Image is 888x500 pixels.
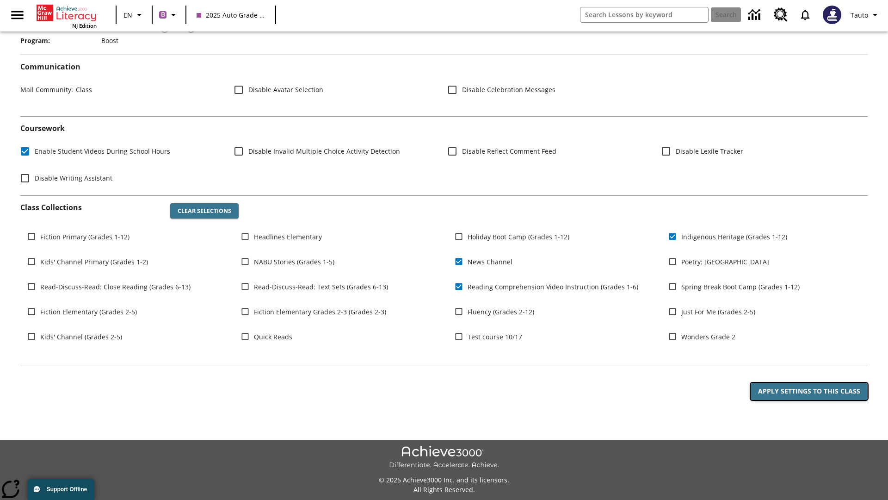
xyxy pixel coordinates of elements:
[35,173,112,183] span: Disable Writing Assistant
[20,196,868,358] div: Class Collections
[681,232,787,242] span: Indigenous Heritage (Grades 1-12)
[462,146,556,156] span: Disable Reflect Comment Feed
[254,232,322,242] span: Headlines Elementary
[389,446,499,469] img: Achieve3000 Differentiate Accelerate Achieve
[20,36,101,45] span: Program :
[35,146,170,156] span: Enable Student Videos During School Hours
[40,282,191,292] span: Read-Discuss-Read: Close Reading (Grades 6-13)
[40,357,128,367] span: WordStudio 2-5 (Grades 2-5)
[743,2,768,28] a: Data Center
[468,357,549,367] span: NJSLA-ELA Smart (Grade 3)
[119,6,149,23] button: Language: EN, Select a language
[248,85,323,94] span: Disable Avatar Selection
[20,124,868,133] h2: Course work
[254,282,388,292] span: Read-Discuss-Read: Text Sets (Grades 6-13)
[73,85,92,94] span: Class
[847,6,884,23] button: Profile/Settings
[817,3,847,27] button: Select a new avatar
[20,62,868,71] h2: Communication
[681,357,735,367] span: Wonders Grade 3
[580,7,708,22] input: search field
[40,257,148,267] span: Kids' Channel Primary (Grades 1-2)
[676,146,743,156] span: Disable Lexile Tracker
[37,3,97,29] div: Home
[20,62,868,109] div: Communication
[468,282,638,292] span: Reading Comprehension Video Instruction (Grades 1-6)
[123,10,132,20] span: EN
[20,203,163,212] h2: Class Collections
[28,479,94,500] button: Support Offline
[468,257,512,267] span: News Channel
[851,10,868,20] span: Tauto
[462,85,555,94] span: Disable Celebration Messages
[793,3,817,27] a: Notifications
[197,10,265,20] span: 2025 Auto Grade 1 C
[40,332,122,342] span: Kids' Channel (Grades 2-5)
[155,6,183,23] button: Boost Class color is purple. Change class color
[254,307,386,317] span: Fiction Elementary Grades 2-3 (Grades 2-3)
[681,307,755,317] span: Just For Me (Grades 2-5)
[170,203,239,219] button: Clear Selections
[254,257,334,267] span: NABU Stories (Grades 1-5)
[468,232,569,242] span: Holiday Boot Camp (Grades 1-12)
[72,22,97,29] span: NJ Edition
[4,1,31,29] button: Open side menu
[468,332,522,342] span: Test course 10/17
[254,357,367,367] span: NJSLA-ELA Prep Boot Camp (Grade 3)
[254,332,292,342] span: Quick Reads
[161,9,165,20] span: B
[823,6,841,24] img: Avatar
[768,2,793,27] a: Resource Center, Will open in new tab
[20,85,73,94] span: Mail Community :
[248,146,400,156] span: Disable Invalid Multiple Choice Activity Detection
[681,257,769,267] span: Poetry: [GEOGRAPHIC_DATA]
[681,332,735,342] span: Wonders Grade 2
[37,4,97,22] a: Home
[468,307,534,317] span: Fluency (Grades 2-12)
[681,282,800,292] span: Spring Break Boot Camp (Grades 1-12)
[101,36,118,45] span: Boost
[20,124,868,187] div: Coursework
[751,383,868,400] button: Apply Settings to this Class
[40,232,129,242] span: Fiction Primary (Grades 1-12)
[47,486,87,493] span: Support Offline
[40,307,137,317] span: Fiction Elementary (Grades 2-5)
